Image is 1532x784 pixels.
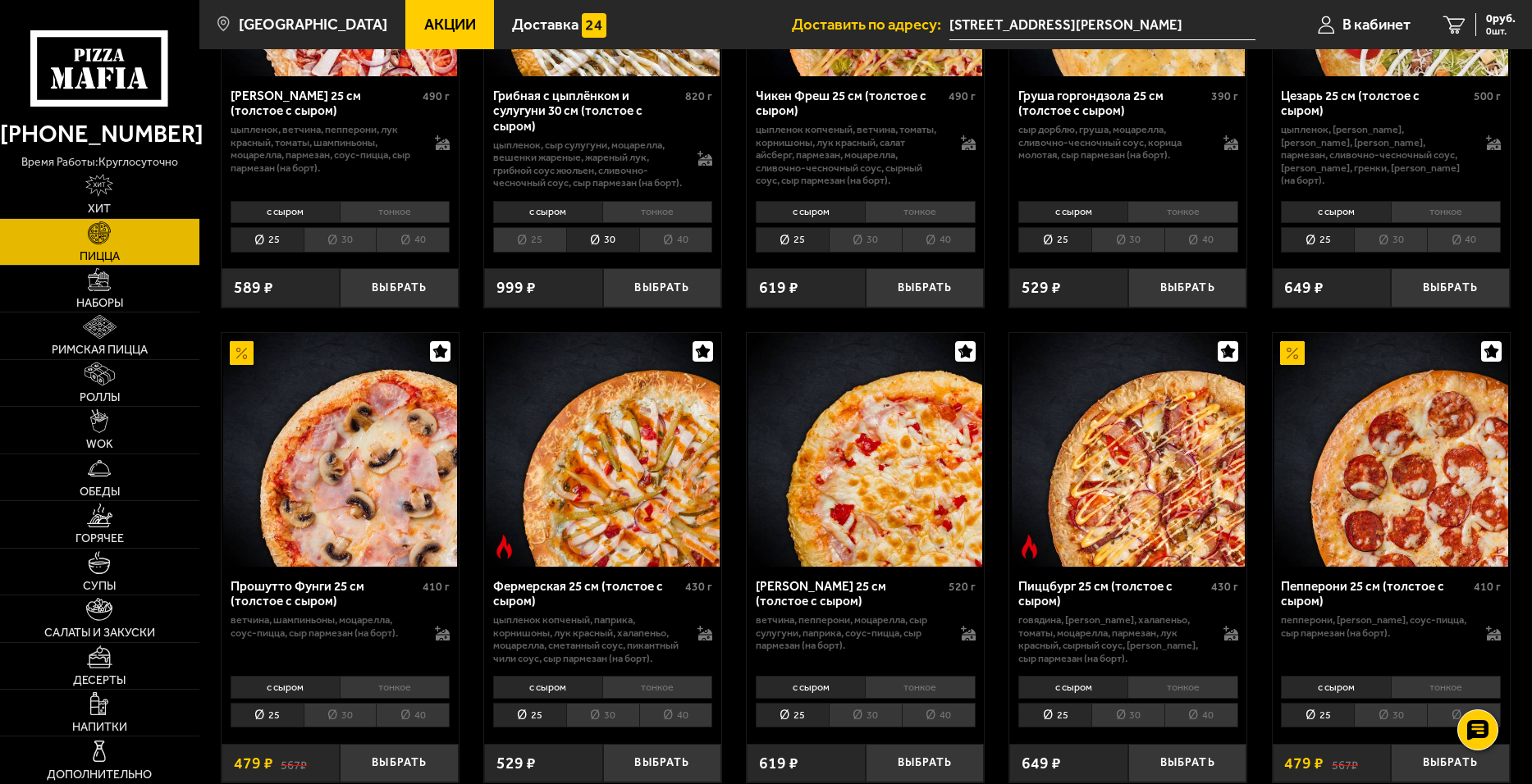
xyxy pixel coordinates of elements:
span: 490 г [423,89,450,103]
button: Выбрать [1128,268,1247,308]
span: Дополнительно [47,769,152,781]
span: Салаты и закуски [44,627,155,639]
div: [PERSON_NAME] 25 см (толстое с сыром) [231,89,419,119]
li: 40 [376,703,450,728]
img: Акционный [1280,341,1304,365]
span: 0 шт. [1486,26,1516,36]
li: 25 [493,703,566,728]
span: Римская пицца [52,344,148,356]
li: 30 [829,227,902,253]
span: 430 г [685,580,712,594]
span: В кабинет [1342,17,1411,33]
span: 649 ₽ [1284,280,1324,295]
span: 430 г [1211,580,1238,594]
span: Пицца [80,251,120,262]
span: 390 г [1211,89,1238,103]
li: 30 [1354,227,1427,253]
li: 30 [1091,227,1164,253]
p: цыпленок, сыр сулугуни, моцарелла, вешенки жареные, жареный лук, грибной соус Жюльен, сливочно-че... [493,139,682,189]
li: 40 [376,227,450,253]
li: 25 [231,227,304,253]
li: с сыром [231,676,340,699]
li: 25 [1281,703,1354,728]
p: цыпленок копченый, ветчина, томаты, корнишоны, лук красный, салат айсберг, пармезан, моцарелла, с... [756,123,944,187]
li: 40 [1427,227,1501,253]
li: тонкое [1391,201,1501,224]
li: тонкое [340,676,450,699]
div: Пепперони 25 см (толстое с сыром) [1281,579,1470,609]
p: пепперони, [PERSON_NAME], соус-пицца, сыр пармезан (на борт). [1281,613,1470,639]
div: Пиццбург 25 см (толстое с сыром) [1018,579,1207,609]
li: 40 [1164,227,1238,253]
div: Цезарь 25 см (толстое с сыром) [1281,89,1470,119]
button: Выбрать [603,268,722,308]
span: 649 ₽ [1022,755,1061,771]
img: Прошутто Фунги 25 см (толстое с сыром) [223,333,457,567]
button: Выбрать [866,268,985,308]
span: Доставить по адресу: [792,17,949,33]
li: с сыром [1281,676,1390,699]
span: 410 г [1474,580,1501,594]
li: 25 [1281,227,1354,253]
div: [PERSON_NAME] 25 см (толстое с сыром) [756,579,944,609]
span: [GEOGRAPHIC_DATA] [239,17,387,33]
li: тонкое [1391,676,1501,699]
li: 25 [756,703,829,728]
li: 30 [566,703,639,728]
li: с сыром [1018,201,1127,224]
p: ветчина, шампиньоны, моцарелла, соус-пицца, сыр пармезан (на борт). [231,613,419,639]
span: 619 ₽ [759,755,798,771]
button: Выбрать [1391,744,1510,783]
span: 529 ₽ [1022,280,1061,295]
li: 25 [231,703,304,728]
li: 30 [1354,703,1427,728]
li: 25 [1018,703,1091,728]
span: Супы [83,581,116,592]
a: АкционныйПепперони 25 см (толстое с сыром) [1273,333,1510,567]
div: Чикен Фреш 25 см (толстое с сыром) [756,89,944,119]
img: Острое блюдо [492,535,516,558]
li: тонкое [602,676,712,699]
li: 40 [639,227,713,253]
li: с сыром [493,201,602,224]
button: Выбрать [1391,268,1510,308]
img: Пепперони 25 см (толстое с сыром) [1274,333,1508,567]
a: Острое блюдоПиццбург 25 см (толстое с сыром) [1009,333,1246,567]
span: Обеды [80,486,120,498]
p: ветчина, пепперони, моцарелла, сыр сулугуни, паприка, соус-пицца, сыр пармезан (на борт). [756,613,944,652]
li: тонкое [1127,676,1237,699]
li: с сыром [756,676,865,699]
span: 0 руб. [1486,13,1516,25]
p: цыпленок копченый, паприка, корнишоны, лук красный, халапеньо, моцарелла, сметанный соус, пикантн... [493,613,682,664]
span: Доставка [512,17,579,33]
span: Горячее [75,533,124,545]
li: тонкое [1127,201,1237,224]
a: АкционныйПрошутто Фунги 25 см (толстое с сыром) [222,333,459,567]
span: 500 г [1474,89,1501,103]
li: тонкое [865,201,975,224]
li: с сыром [756,201,865,224]
li: 25 [493,227,566,253]
button: Выбрать [603,744,722,783]
li: тонкое [340,201,450,224]
li: 30 [304,703,377,728]
a: Острое блюдоФермерская 25 см (толстое с сыром) [484,333,721,567]
li: 40 [1164,703,1238,728]
span: Акции [424,17,476,33]
img: Острое блюдо [1018,535,1041,558]
li: 30 [1091,703,1164,728]
div: Грибная с цыплёнком и сулугуни 30 см (толстое с сыром) [493,89,682,134]
div: Фермерская 25 см (толстое с сыром) [493,579,682,609]
input: Ваш адрес доставки [949,10,1255,40]
li: 25 [1018,227,1091,253]
s: 567 ₽ [1332,755,1358,771]
span: Десерты [73,675,126,686]
img: Пиццбург 25 см (толстое с сыром) [1012,333,1246,567]
button: Выбрать [1128,744,1247,783]
span: 479 ₽ [234,755,273,771]
span: 589 ₽ [234,280,273,295]
span: WOK [86,439,113,450]
span: набережная Крюкова канала, 7/2Б [949,10,1255,40]
li: 40 [1427,703,1501,728]
a: Прошутто Формаджио 25 см (толстое с сыром) [747,333,984,567]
